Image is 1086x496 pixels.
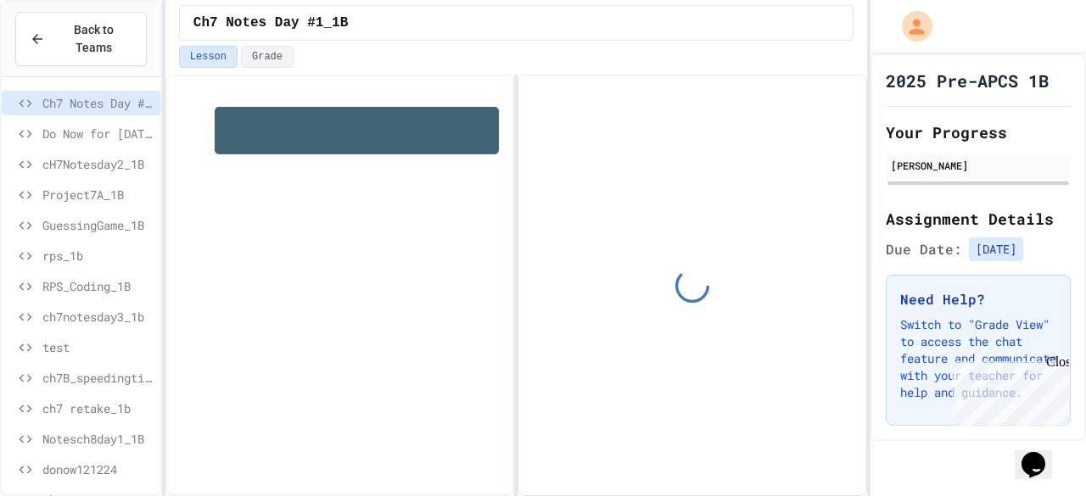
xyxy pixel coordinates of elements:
[891,158,1066,173] div: [PERSON_NAME]
[42,369,154,387] span: ch7B_speedingticket1b
[7,7,117,108] div: Chat with us now!Close
[42,94,154,112] span: Ch7 Notes Day #1_1B
[886,69,1049,92] h1: 2025 Pre-APCS 1B
[179,46,238,68] button: Lesson
[55,21,132,57] span: Back to Teams
[42,186,154,203] span: Project7A_1B
[900,316,1056,401] p: Switch to "Grade View" to access the chat feature and communicate with your teacher for help and ...
[42,216,154,234] span: GuessingGame_1B
[42,460,154,478] span: donow121224
[42,430,154,448] span: Notesch8day1_1B
[42,247,154,265] span: rps_1b
[42,125,154,142] span: Do Now for [DATE]
[886,239,962,259] span: Due Date:
[42,308,154,326] span: ch7notesday3_1b
[1015,428,1069,479] iframe: chat widget
[900,289,1056,309] h3: Need Help?
[42,399,154,417] span: ch7 retake_1b
[884,7,937,46] div: My Account
[886,207,1071,231] h2: Assignment Details
[241,46,294,68] button: Grade
[15,12,147,66] button: Back to Teams
[193,13,348,33] span: Ch7 Notes Day #1_1B
[945,354,1069,426] iframe: chat widget
[42,277,154,295] span: RPS_Coding_1B
[42,338,154,356] span: test
[969,237,1023,261] span: [DATE]
[886,120,1071,144] h2: Your Progress
[42,155,154,173] span: cH7Notesday2_1B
